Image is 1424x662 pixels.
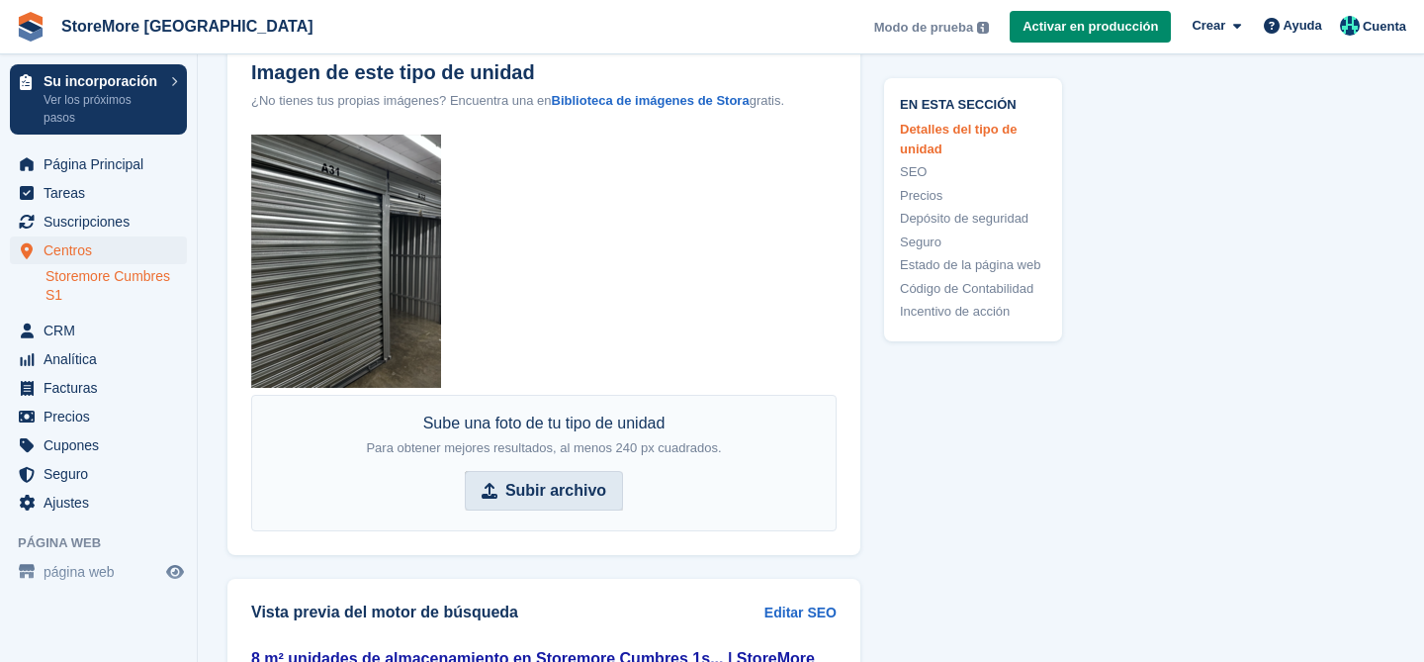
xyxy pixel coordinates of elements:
span: Facturas [44,374,162,402]
a: Vista previa de la tienda [163,560,187,584]
a: menu [10,345,187,373]
span: página web [44,558,162,586]
input: Subir archivo [465,471,623,511]
span: Suscripciones [44,208,162,236]
span: Precios [44,403,162,430]
a: Código de Contabilidad [900,278,1046,298]
a: Incentivo de acción [900,302,1046,322]
span: En esta sección [900,93,1046,112]
a: Estado de la página web [900,255,1046,275]
img: stora-icon-8386f47178a22dfd0bd8f6a31ec36ba5ce8667c1dd55bd0f319d3a0aa187defe.svg [16,12,45,42]
span: Página Principal [44,150,162,178]
a: SEO [900,162,1046,182]
a: menu [10,403,187,430]
a: menú [10,558,187,586]
span: Ayuda [1284,16,1322,36]
a: menu [10,317,187,344]
a: menu [10,150,187,178]
img: Screenshot%202025-08-06%20at%206.58.23%E2%80%AFPM.png [251,135,441,388]
span: Cupones [44,431,162,459]
a: StoreMore [GEOGRAPHIC_DATA] [53,10,321,43]
img: icon-info-grey-7440780725fd019a000dd9b08b2336e03edf1995a4989e88bcd33f0948082b44.svg [977,22,989,34]
span: Tareas [44,179,162,207]
a: menu [10,489,187,517]
a: Precios [900,185,1046,205]
a: Detalles del tipo de unidad [900,120,1046,158]
span: Analítica [44,345,162,373]
span: Ajustes [44,489,162,517]
a: Su incorporación Ver los próximos pasos [10,64,187,135]
a: menu [10,236,187,264]
a: Biblioteca de imágenes de Stora [552,93,750,108]
a: Seguro [900,232,1046,251]
span: Modo de prueba [874,18,973,38]
a: Depósito de seguridad [900,209,1046,229]
span: Activar en producción [1023,17,1158,37]
div: ¿No tienes tus propias imágenes? Encuentra una en gratis. [251,91,837,111]
span: Página web [18,533,197,553]
a: menu [10,179,187,207]
span: Crear [1192,16,1225,36]
a: menu [10,460,187,488]
span: Seguro [44,460,162,488]
img: Maria Vela Padilla [1340,16,1360,36]
span: CRM [44,317,162,344]
h2: Vista previa del motor de búsqueda [251,604,764,621]
div: Sube una foto de tu tipo de unidad [366,412,721,459]
span: Cuenta [1363,17,1406,37]
a: Storemore Cumbres S1 [45,267,187,305]
a: menu [10,374,187,402]
span: Para obtener mejores resultados, al menos 240 px cuadrados. [366,440,721,455]
a: menu [10,431,187,459]
strong: Subir archivo [505,479,606,503]
a: menu [10,208,187,236]
p: Su incorporación [44,74,161,88]
label: Imagen de este tipo de unidad [251,61,837,84]
a: Editar SEO [764,603,837,623]
p: Ver los próximos pasos [44,91,161,127]
a: Activar en producción [1010,11,1171,44]
span: Centros [44,236,162,264]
